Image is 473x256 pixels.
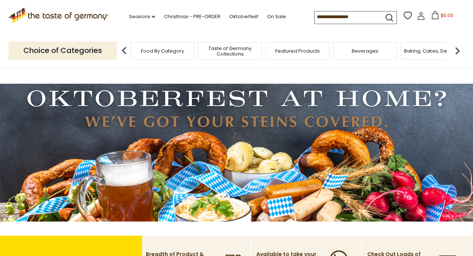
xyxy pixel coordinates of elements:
a: On Sale [267,13,286,21]
a: Food By Category [141,48,184,54]
span: $0.00 [441,12,453,19]
a: Beverages [352,48,378,54]
a: Seasons [129,13,155,21]
a: Featured Products [275,48,320,54]
p: Choice of Categories [9,41,117,60]
img: next arrow [450,43,465,58]
button: $0.00 [427,11,458,22]
img: previous arrow [117,43,132,58]
a: Christmas - PRE-ORDER [164,13,220,21]
a: Oktoberfest [229,13,258,21]
a: Taste of Germany Collections [200,46,260,57]
a: Baking, Cakes, Desserts [404,48,461,54]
